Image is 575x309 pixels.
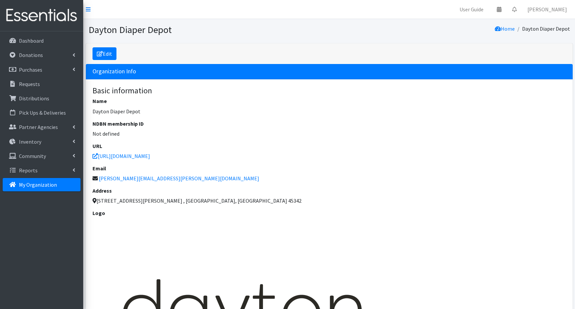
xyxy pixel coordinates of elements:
[19,167,38,174] p: Reports
[93,210,566,216] h6: Logo
[522,3,572,16] a: [PERSON_NAME]
[93,86,566,96] h4: Basic information
[3,92,81,105] a: Distributions
[19,81,40,87] p: Requests
[3,34,81,47] a: Dashboard
[515,24,570,34] li: Dayton Diaper Depot
[3,48,81,62] a: Donations
[3,178,81,191] a: My Organization
[3,135,81,148] a: Inventory
[3,63,81,76] a: Purchases
[3,120,81,134] a: Partner Agencies
[19,66,42,73] p: Purchases
[93,121,566,127] h6: NDBN membership ID
[93,107,566,115] p: Dayton Diaper Depot
[19,153,46,159] p: Community
[19,109,66,116] p: Pick Ups & Deliveries
[19,181,57,188] p: My Organization
[93,197,566,205] address: [STREET_ADDRESS][PERSON_NAME] , [GEOGRAPHIC_DATA], [GEOGRAPHIC_DATA] 45342
[93,68,136,75] h2: Organization Info
[93,47,116,60] a: Edit
[93,153,150,159] a: [URL][DOMAIN_NAME]
[93,130,566,138] p: Not defined
[3,4,81,27] img: HumanEssentials
[3,164,81,177] a: Reports
[93,143,566,149] h6: URL
[19,37,44,44] p: Dashboard
[3,106,81,119] a: Pick Ups & Deliveries
[3,77,81,91] a: Requests
[93,98,566,104] h6: Name
[19,95,49,102] p: Distributions
[495,25,515,32] a: Home
[93,165,566,172] h6: Email
[89,24,327,36] h1: Dayton Diaper Depot
[99,175,259,182] a: Email organization - opens in new tab
[19,138,41,145] p: Inventory
[19,124,58,130] p: Partner Agencies
[3,149,81,163] a: Community
[93,188,566,194] h6: Address
[454,3,489,16] a: User Guide
[19,52,43,58] p: Donations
